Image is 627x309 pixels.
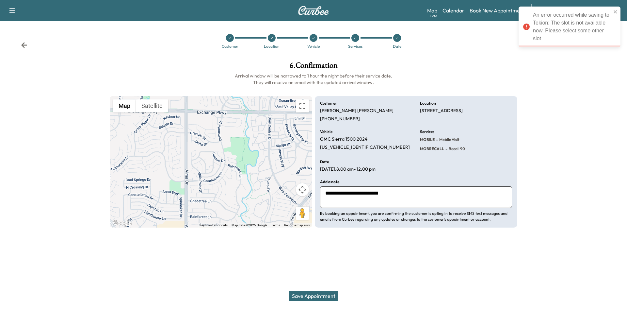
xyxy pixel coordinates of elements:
img: Curbee Logo [298,6,329,15]
p: [PERSON_NAME] [PERSON_NAME] [320,108,394,114]
p: GMC Sierra 1500 2024 [320,136,367,142]
img: Google [111,219,133,228]
h6: Vehicle [320,130,332,134]
span: - [435,136,438,143]
div: Date [393,44,401,48]
button: close [613,9,618,14]
h1: 6 . Confirmation [110,61,517,73]
a: Book New Appointment [470,7,525,14]
span: Map data ©2025 Google [232,223,267,227]
button: Save Appointment [289,291,338,301]
span: Recall 90 [447,146,465,151]
p: [PHONE_NUMBER] [320,116,360,122]
h6: Location [420,101,436,105]
div: Vehicle [307,44,320,48]
h6: Services [420,130,434,134]
p: By booking an appointment, you are confirming the customer is opting in to receive SMS text messa... [320,211,512,222]
button: Toggle fullscreen view [296,99,309,112]
span: MOBILE [420,137,435,142]
button: Show satellite imagery [136,99,168,112]
p: [STREET_ADDRESS] [420,108,463,114]
a: Report a map error [284,223,310,227]
p: [DATE] , 8:00 am - 12:00 pm [320,166,376,172]
a: Calendar [442,7,464,14]
a: MapBeta [427,7,437,14]
div: An error occurred while saving to Tekion: The slot is not available now. Please select some other... [533,11,611,43]
h6: Arrival window will be narrowed to 1 hour the night before their service date. They will receive ... [110,73,517,86]
div: Beta [430,13,437,18]
div: Location [264,44,280,48]
h6: Date [320,160,329,164]
button: Map camera controls [296,183,309,196]
a: Open this area in Google Maps (opens a new window) [111,219,133,228]
div: Customer [222,44,238,48]
div: Services [348,44,362,48]
button: Drag Pegman onto the map to open Street View [296,207,309,220]
h6: Customer [320,101,337,105]
p: [US_VEHICLE_IDENTIFICATION_NUMBER] [320,145,410,150]
span: - [444,146,447,152]
h6: Add a note [320,180,339,184]
span: Mobile Visit [438,137,459,142]
span: MOBRECALL [420,146,444,151]
button: Show street map [113,99,136,112]
button: Keyboard shortcuts [200,223,228,228]
a: Terms (opens in new tab) [271,223,280,227]
div: Back [21,42,27,48]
